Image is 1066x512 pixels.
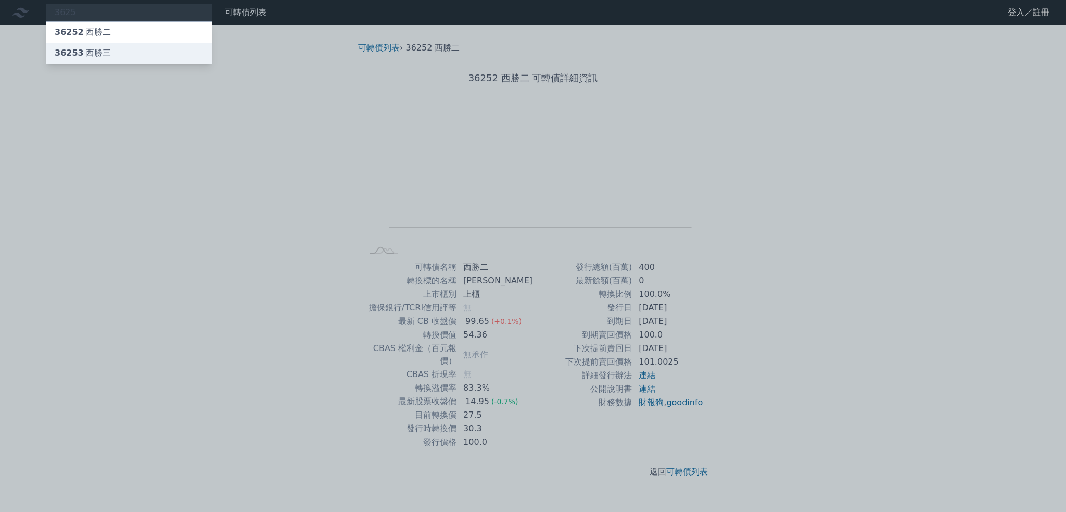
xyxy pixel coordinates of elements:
div: 西勝二 [55,26,111,39]
span: 36253 [55,48,84,58]
a: 36253西勝三 [46,43,212,64]
span: 36252 [55,27,84,37]
a: 36252西勝二 [46,22,212,43]
div: 西勝三 [55,47,111,59]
